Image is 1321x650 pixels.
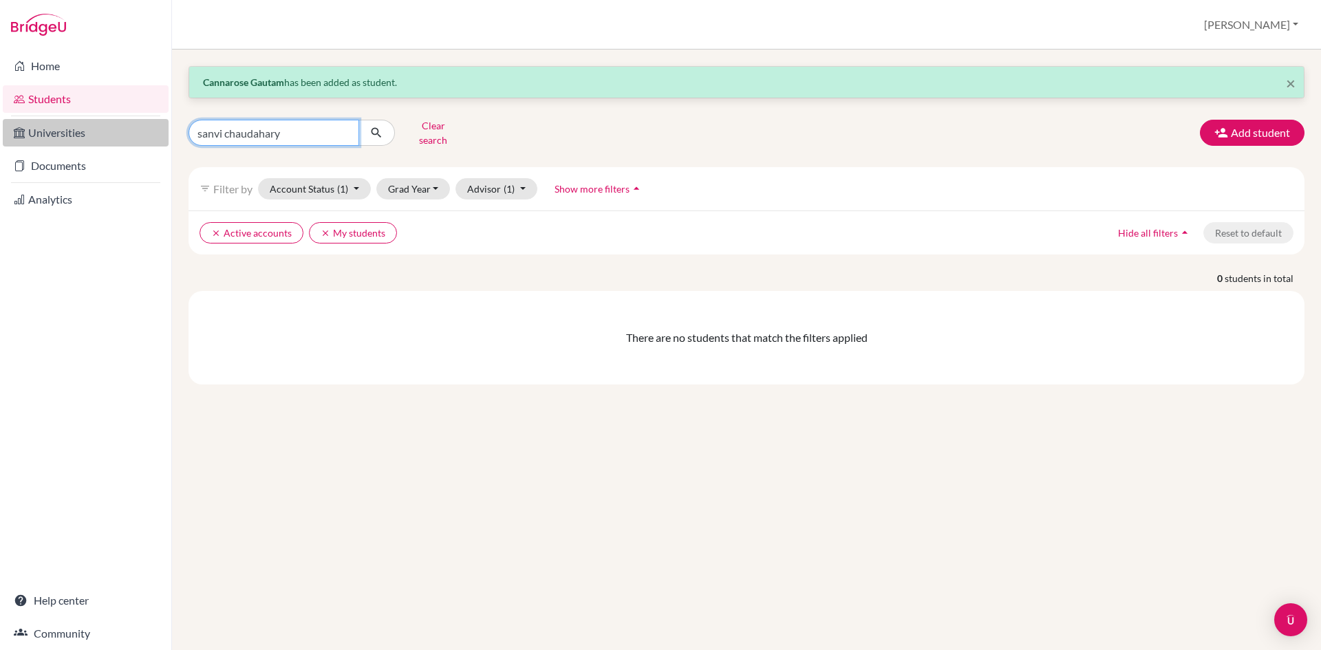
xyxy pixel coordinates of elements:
[376,178,451,199] button: Grad Year
[1286,73,1296,93] span: ×
[630,182,643,195] i: arrow_drop_up
[504,183,515,195] span: (1)
[1200,120,1304,146] button: Add student
[3,186,169,213] a: Analytics
[1274,603,1307,636] div: Open Intercom Messenger
[203,76,284,88] strong: Cannarose Gautam
[1217,271,1225,285] strong: 0
[1106,222,1203,243] button: Hide all filtersarrow_drop_up
[1198,12,1304,38] button: [PERSON_NAME]
[3,587,169,614] a: Help center
[1286,75,1296,91] button: Close
[395,115,471,151] button: Clear search
[211,228,221,238] i: clear
[1118,227,1178,239] span: Hide all filters
[543,178,655,199] button: Show more filtersarrow_drop_up
[3,620,169,647] a: Community
[1203,222,1293,243] button: Reset to default
[3,85,169,113] a: Students
[3,152,169,180] a: Documents
[200,183,211,194] i: filter_list
[11,14,66,36] img: Bridge-U
[455,178,537,199] button: Advisor(1)
[200,329,1293,346] div: There are no students that match the filters applied
[321,228,330,238] i: clear
[1225,271,1304,285] span: students in total
[1178,226,1192,239] i: arrow_drop_up
[3,119,169,147] a: Universities
[3,52,169,80] a: Home
[555,183,630,195] span: Show more filters
[258,178,371,199] button: Account Status(1)
[337,183,348,195] span: (1)
[200,222,303,243] button: clearActive accounts
[189,120,359,146] input: Find student by name...
[213,182,253,195] span: Filter by
[203,75,1290,89] p: has been added as student.
[309,222,397,243] button: clearMy students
